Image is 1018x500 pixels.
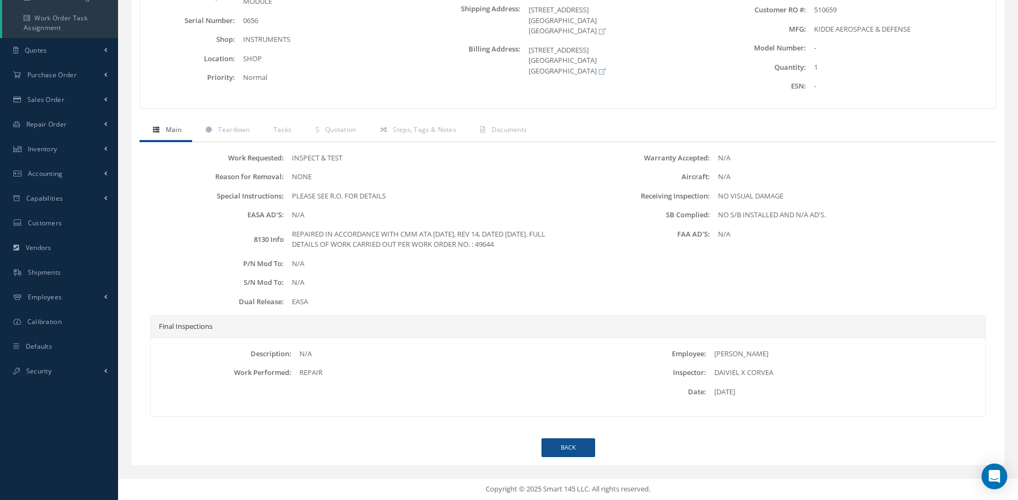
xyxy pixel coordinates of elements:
[706,387,983,398] div: [DATE]
[291,349,568,359] div: N/A
[27,95,64,104] span: Sales Order
[325,125,356,134] span: Quotation
[710,153,994,164] div: N/A
[153,350,291,358] label: Description:
[142,192,284,200] label: Special Instructions:
[568,211,710,219] label: SB Complied:
[568,154,710,162] label: Warranty Accepted:
[26,243,52,252] span: Vendors
[28,169,63,178] span: Accounting
[142,211,284,219] label: EASA AD'S:
[706,367,983,378] div: DAIVIEL X CORVEA
[711,6,805,14] label: Customer RO #:
[806,43,996,54] div: -
[711,25,805,33] label: MFG:
[568,230,710,238] label: FAA AD'S:
[284,259,568,269] div: N/A
[806,62,996,73] div: 1
[25,46,47,55] span: Quotes
[284,191,568,202] div: PLEASE SEE R.O. FOR DETAILS
[142,154,284,162] label: Work Requested:
[142,298,284,306] label: Dual Release:
[235,34,425,45] div: INSTRUMENTS
[711,82,805,90] label: ESN:
[284,210,568,220] div: N/A
[710,210,994,220] div: NO S/B INSTALLED AND N/A AD'S.
[28,144,57,153] span: Inventory
[492,125,528,134] span: Documents
[27,70,77,79] span: Purchase Order
[711,63,805,71] label: Quantity:
[706,349,983,359] div: [PERSON_NAME]
[284,153,568,164] div: INSPECT & TEST
[140,17,235,25] label: Serial Number:
[235,54,425,64] div: SHOP
[140,120,192,142] a: Main
[521,5,711,36] div: [STREET_ADDRESS] [GEOGRAPHIC_DATA] [GEOGRAPHIC_DATA]
[806,81,996,92] div: -
[710,191,994,202] div: NO VISUAL DAMAGE
[151,316,985,338] div: Final Inspections
[541,438,595,457] a: Back
[2,8,118,38] a: Work Order Task Assignment
[284,229,568,250] div: REPAIRED IN ACCORDANCE WITH CMM ATA [DATE], REV 14, DATED [DATE]. FULL DETAILS OF WORK CARRIED OU...
[26,194,63,203] span: Capabilities
[426,5,521,36] label: Shipping Address:
[284,297,568,307] div: EASA
[274,125,292,134] span: Tasks
[28,292,62,302] span: Employees
[26,342,52,351] span: Defaults
[142,173,284,181] label: Reason for Removal:
[129,484,1007,495] div: Copyright © 2025 Smart 145 LLC. All rights reserved.
[142,278,284,286] label: S/N Mod To:
[426,45,521,77] label: Billing Address:
[710,172,994,182] div: N/A
[166,125,181,134] span: Main
[367,120,467,142] a: Steps, Tags & Notes
[568,192,710,200] label: Receiving Inspection:
[568,369,706,377] label: Inspector:
[142,236,284,244] label: 8130 Info
[260,120,303,142] a: Tasks
[218,125,249,134] span: Teardown
[284,172,568,182] div: NONE
[467,120,538,142] a: Documents
[568,388,706,396] label: Date:
[26,366,52,376] span: Security
[153,369,291,377] label: Work Performed:
[192,120,260,142] a: Teardown
[393,125,456,134] span: Steps, Tags & Notes
[28,268,61,277] span: Shipments
[140,35,235,43] label: Shop:
[235,72,425,83] div: Normal
[27,317,62,326] span: Calibration
[140,73,235,82] label: Priority:
[243,16,258,25] span: 0656
[710,229,994,240] div: N/A
[26,120,67,129] span: Repair Order
[302,120,367,142] a: Quotation
[568,350,706,358] label: Employee:
[814,5,837,14] span: 510659
[140,55,235,63] label: Location:
[28,218,62,227] span: Customers
[284,277,568,288] div: N/A
[982,464,1007,489] div: Open Intercom Messenger
[291,367,568,378] div: REPAIR
[521,45,711,77] div: [STREET_ADDRESS] [GEOGRAPHIC_DATA] [GEOGRAPHIC_DATA]
[568,173,710,181] label: Aircraft:
[806,24,996,35] div: KIDDE AEROSPACE & DEFENSE
[142,260,284,268] label: P/N Mod To:
[711,44,805,52] label: Model Number:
